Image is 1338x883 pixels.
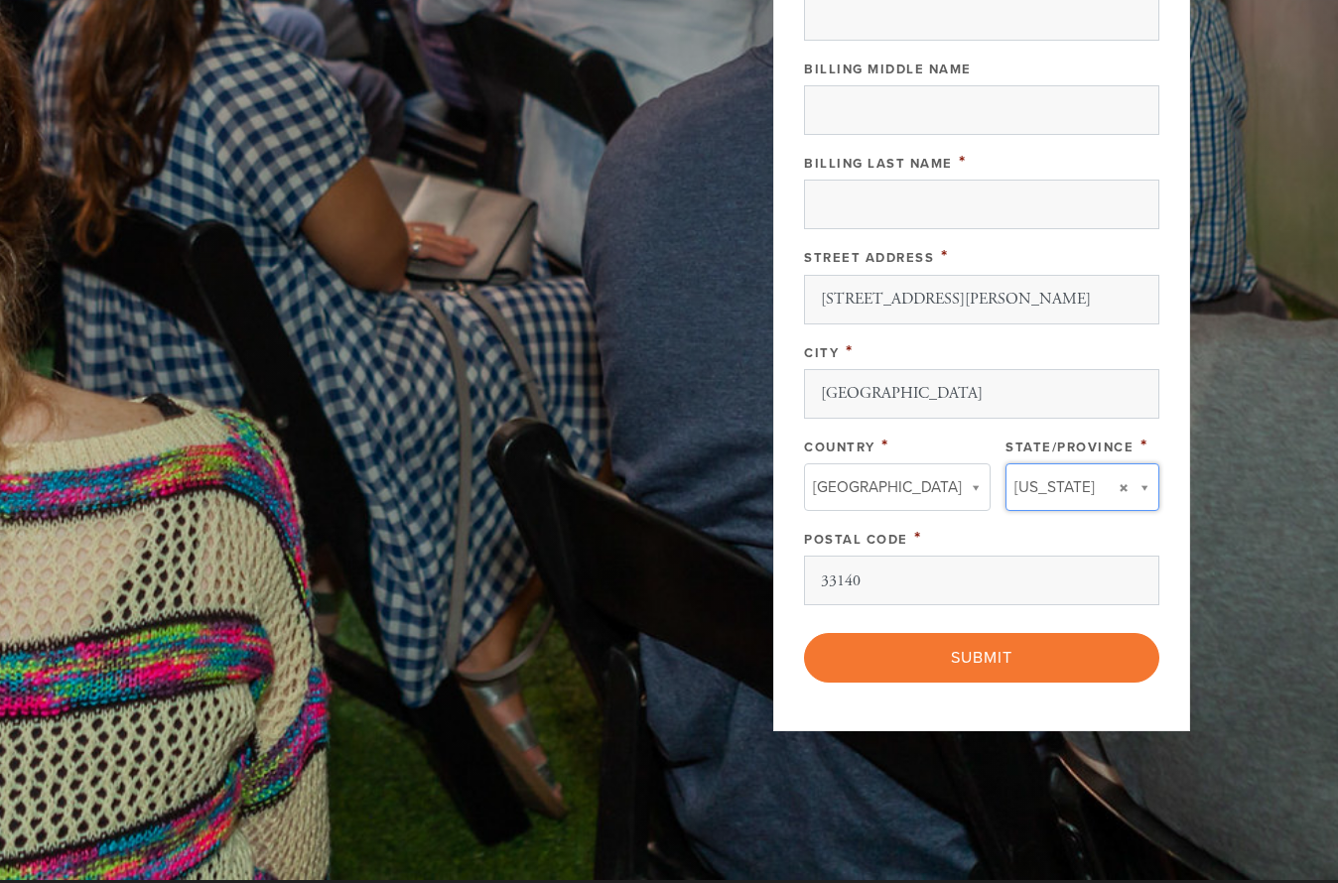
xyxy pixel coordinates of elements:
[1005,463,1159,511] a: [US_STATE]
[846,340,854,362] span: This field is required.
[959,151,967,173] span: This field is required.
[804,345,839,361] label: City
[813,474,962,500] span: [GEOGRAPHIC_DATA]
[1014,474,1095,500] span: [US_STATE]
[804,62,972,77] label: Billing Middle Name
[1005,440,1134,455] label: State/Province
[804,532,908,548] label: Postal Code
[881,435,889,456] span: This field is required.
[804,633,1159,683] input: Submit
[804,440,875,455] label: Country
[804,250,934,266] label: Street Address
[914,527,922,549] span: This field is required.
[804,156,953,172] label: Billing Last Name
[941,245,949,267] span: This field is required.
[1140,435,1148,456] span: This field is required.
[804,463,991,511] a: [GEOGRAPHIC_DATA]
